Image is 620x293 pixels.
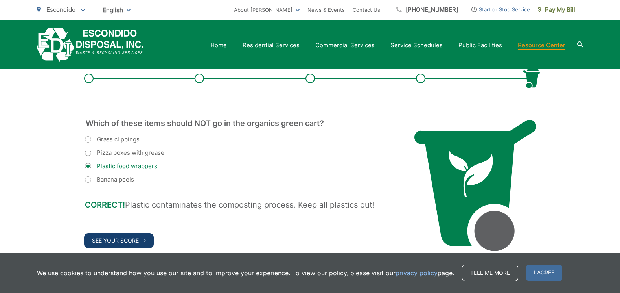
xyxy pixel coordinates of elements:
a: News & Events [307,5,345,15]
p: We use cookies to understand how you use our site and to improve your experience. To view our pol... [37,268,454,278]
span: Pay My Bill [538,5,575,15]
p: Plastic contaminates the composting process. Keep all plastics out! [85,200,394,210]
span: I agree [526,265,562,281]
a: Commercial Services [315,41,375,50]
a: About [PERSON_NAME] [234,5,300,15]
a: Home [210,41,227,50]
legend: Which of these items should NOT go in the organics green cart? [85,120,325,127]
button: See Your Score [84,233,154,248]
a: Tell me more [462,265,518,281]
a: Residential Services [243,41,300,50]
a: Contact Us [353,5,380,15]
span: See Your Score [92,237,139,244]
a: Service Schedules [390,41,443,50]
span: English [97,3,136,17]
a: Resource Center [518,41,565,50]
span: Escondido [46,6,75,13]
a: EDCD logo. Return to the homepage. [37,28,144,63]
a: privacy policy [396,268,438,278]
a: Public Facilities [458,41,502,50]
strong: CORRECT! [85,200,125,210]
